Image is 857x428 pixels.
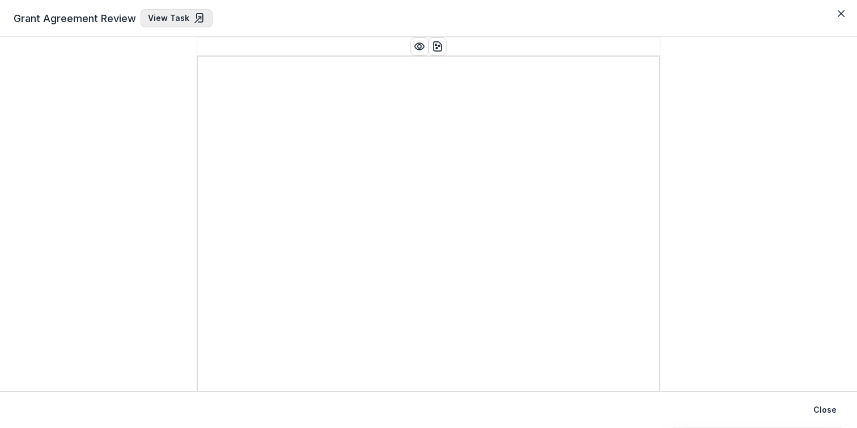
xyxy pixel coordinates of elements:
button: Preview preview-doc.pdf [410,37,428,55]
a: View Task [141,9,213,27]
button: Close [832,5,850,23]
button: Close [807,401,843,419]
span: Grant Agreement Review [14,11,136,26]
button: download-word [428,37,447,55]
